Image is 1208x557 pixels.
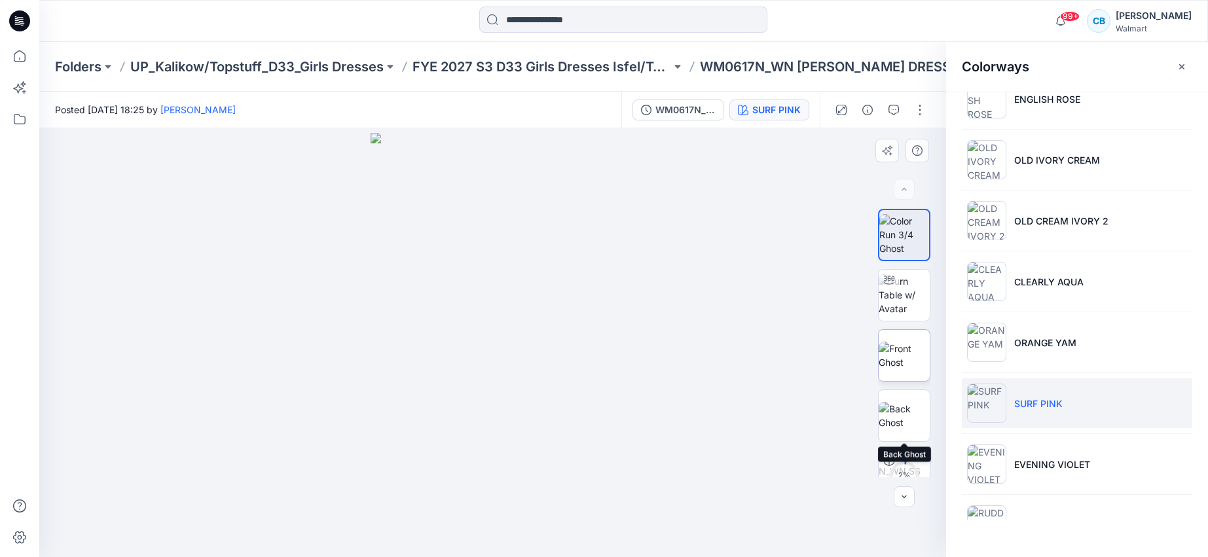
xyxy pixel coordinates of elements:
[700,58,951,76] p: WM0617N_WN [PERSON_NAME] DRESS
[967,201,1006,240] img: OLD CREAM IVORY 2
[1116,24,1192,33] div: Walmart
[55,58,101,76] a: Folders
[967,323,1006,362] img: ORANGE YAM
[160,104,236,115] a: [PERSON_NAME]
[655,103,716,117] div: WM0617N_WN [PERSON_NAME] DRESS
[967,262,1006,301] img: CLEARLY AQUA
[752,103,801,117] div: SURF PINK
[879,342,930,369] img: Front Ghost
[879,402,930,429] img: Back Ghost
[1014,336,1076,350] p: ORANGE YAM
[967,384,1006,423] img: SURF PINK
[879,214,929,255] img: Color Run 3/4 Ghost
[1014,92,1080,106] p: ENGLISH ROSE
[1014,458,1090,471] p: EVENING VIOLET
[1014,518,1110,532] p: [PERSON_NAME] RED
[1087,9,1110,33] div: CB
[967,505,1006,545] img: RUDDY RED
[1116,8,1192,24] div: [PERSON_NAME]
[1014,275,1084,289] p: CLEARLY AQUA
[967,444,1006,484] img: EVENING VIOLET
[967,140,1006,179] img: OLD IVORY CREAM
[888,470,920,481] div: 2 %
[879,450,930,501] img: WM0617N_WN SS TUTU DRESS SURF PINK
[967,79,1006,118] img: ENGLISH ROSE
[632,99,724,120] button: WM0617N_WN [PERSON_NAME] DRESS
[1014,153,1100,167] p: OLD IVORY CREAM
[962,59,1029,75] h2: Colorways
[412,58,671,76] a: FYE 2027 S3 D33 Girls Dresses Isfel/Topstuff
[55,103,236,117] span: Posted [DATE] 18:25 by
[729,99,809,120] button: SURF PINK
[857,99,878,120] button: Details
[1014,397,1063,410] p: SURF PINK
[879,274,930,315] img: Turn Table w/ Avatar
[1014,214,1108,228] p: OLD CREAM IVORY 2
[1060,11,1080,22] span: 99+
[130,58,384,76] a: UP_Kalikow/Topstuff_D33_Girls Dresses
